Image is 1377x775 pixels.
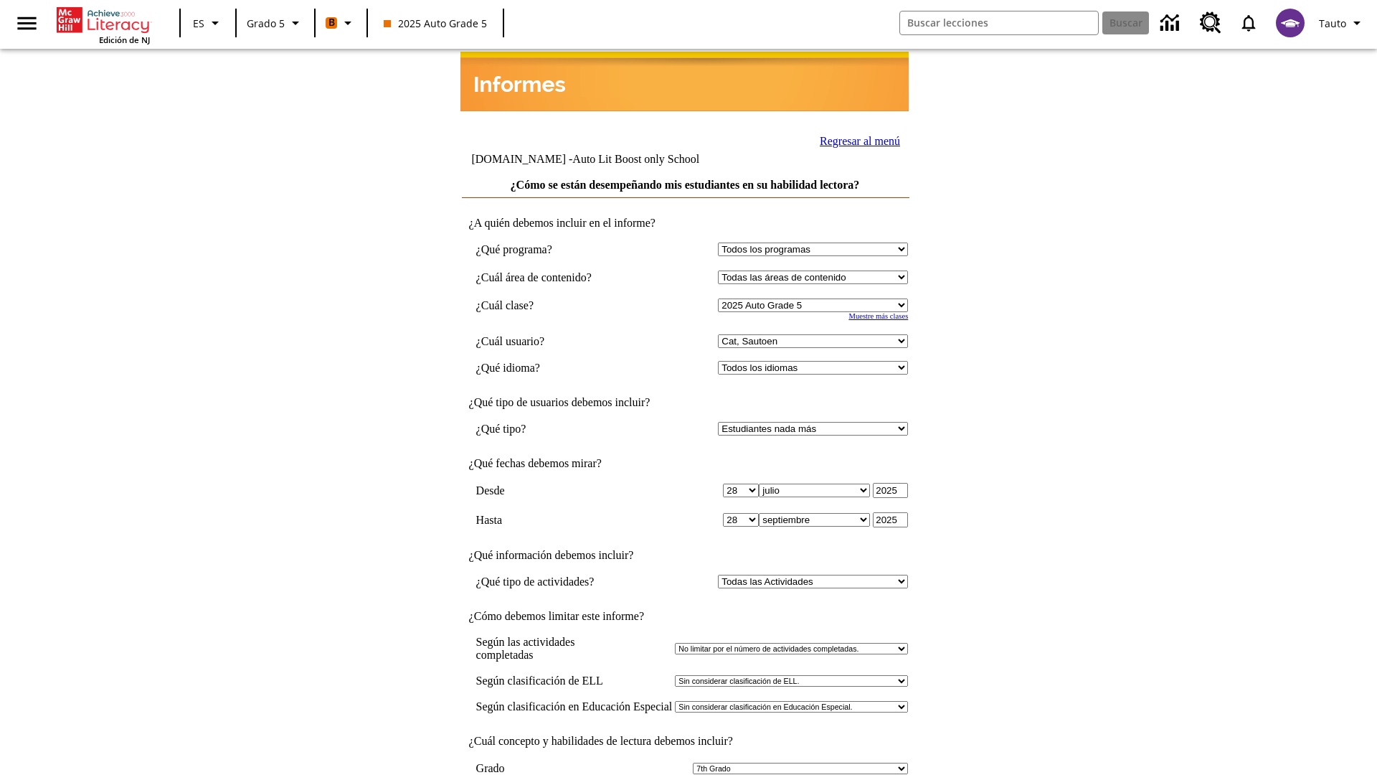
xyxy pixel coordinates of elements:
span: Grado 5 [247,16,285,31]
td: Según las actividades completadas [476,636,673,662]
nobr: ¿Cuál área de contenido? [476,271,592,283]
td: ¿A quién debemos incluir en el informe? [462,217,909,230]
button: Lenguaje: ES, Selecciona un idioma [185,10,231,36]
td: ¿Cuál usuario? [476,334,638,348]
td: [DOMAIN_NAME] - [471,153,734,166]
td: Según clasificación en Educación Especial [476,700,673,713]
button: Grado: Grado 5, Elige un grado [241,10,310,36]
td: ¿Qué programa? [476,243,638,256]
td: Hasta [476,512,638,527]
td: ¿Qué tipo de usuarios debemos incluir? [462,396,909,409]
a: Regresar al menú [820,135,900,147]
span: ES [193,16,204,31]
img: avatar image [1276,9,1305,37]
td: ¿Cómo debemos limitar este informe? [462,610,909,623]
nobr: Auto Lit Boost only School [572,153,699,165]
span: 2025 Auto Grade 5 [384,16,487,31]
td: ¿Qué idioma? [476,361,638,375]
td: Grado [476,762,527,775]
td: ¿Qué tipo de actividades? [476,575,638,588]
span: Edición de NJ [99,34,150,45]
td: ¿Cuál concepto y habilidades de lectura debemos incluir? [462,735,909,748]
a: Centro de recursos, Se abrirá en una pestaña nueva. [1191,4,1230,42]
td: Según clasificación de ELL [476,675,673,687]
img: header [460,52,909,111]
td: ¿Qué tipo? [476,422,638,436]
div: Portada [57,4,150,45]
a: ¿Cómo se están desempeñando mis estudiantes en su habilidad lectora? [511,179,860,191]
td: Desde [476,483,638,498]
td: ¿Qué fechas debemos mirar? [462,457,909,470]
td: ¿Cuál clase? [476,299,638,312]
a: Centro de información [1152,4,1191,43]
a: Muestre más clases [848,312,908,320]
input: Buscar campo [900,11,1098,34]
span: B [328,14,335,32]
button: Abrir el menú lateral [6,2,48,44]
span: Tauto [1319,16,1346,31]
a: Notificaciones [1230,4,1267,42]
td: ¿Qué información debemos incluir? [462,549,909,562]
button: Escoja un nuevo avatar [1267,4,1313,42]
button: Boost El color de la clase es anaranjado. Cambiar el color de la clase. [320,10,362,36]
button: Perfil/Configuración [1313,10,1371,36]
